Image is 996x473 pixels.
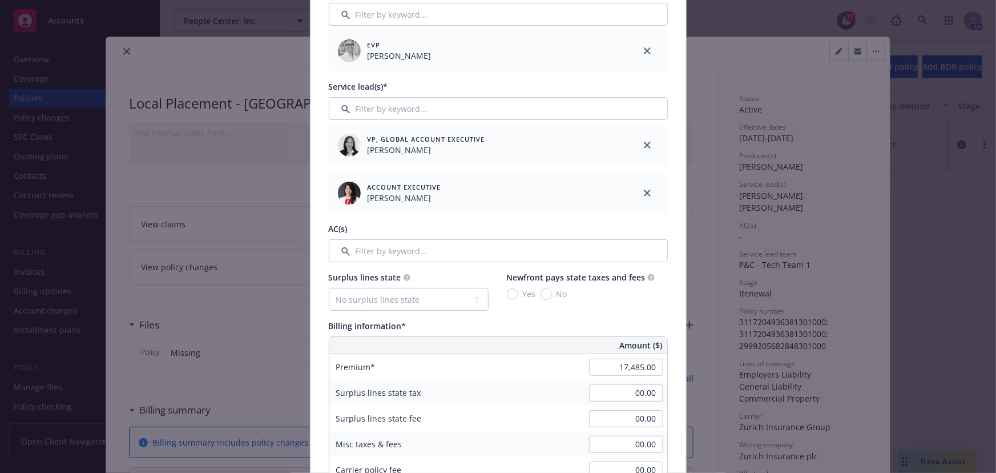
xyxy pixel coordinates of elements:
span: Premium [336,362,376,372]
input: Filter by keyword... [329,97,668,120]
span: Amount ($) [620,339,663,351]
span: Misc taxes & fees [336,439,402,450]
span: EVP [368,40,432,50]
a: close [640,186,654,200]
input: 0.00 [589,384,663,402]
input: 0.00 [589,410,663,427]
a: close [640,138,654,152]
input: Filter by keyword... [329,239,668,262]
span: [PERSON_NAME] [368,144,485,156]
span: Service lead(s)* [329,81,388,92]
span: VP, Global Account Executive [368,134,485,144]
span: Surplus lines state tax [336,387,421,398]
span: Yes [523,288,536,300]
span: No [557,288,567,300]
input: Filter by keyword... [329,3,668,26]
input: 0.00 [589,436,663,453]
img: employee photo [338,134,361,157]
span: Newfront pays state taxes and fees [507,272,646,283]
input: 0.00 [589,359,663,376]
span: Surplus lines state fee [336,413,422,424]
span: AC(s) [329,223,348,234]
span: Account Executive [368,182,441,192]
span: [PERSON_NAME] [368,50,432,62]
a: close [640,44,654,58]
input: No [541,288,552,300]
span: Surplus lines state [329,272,401,283]
img: employee photo [338,39,361,62]
img: employee photo [338,182,361,205]
span: [PERSON_NAME] [368,192,441,204]
span: Billing information* [329,320,406,331]
input: Yes [507,288,518,300]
